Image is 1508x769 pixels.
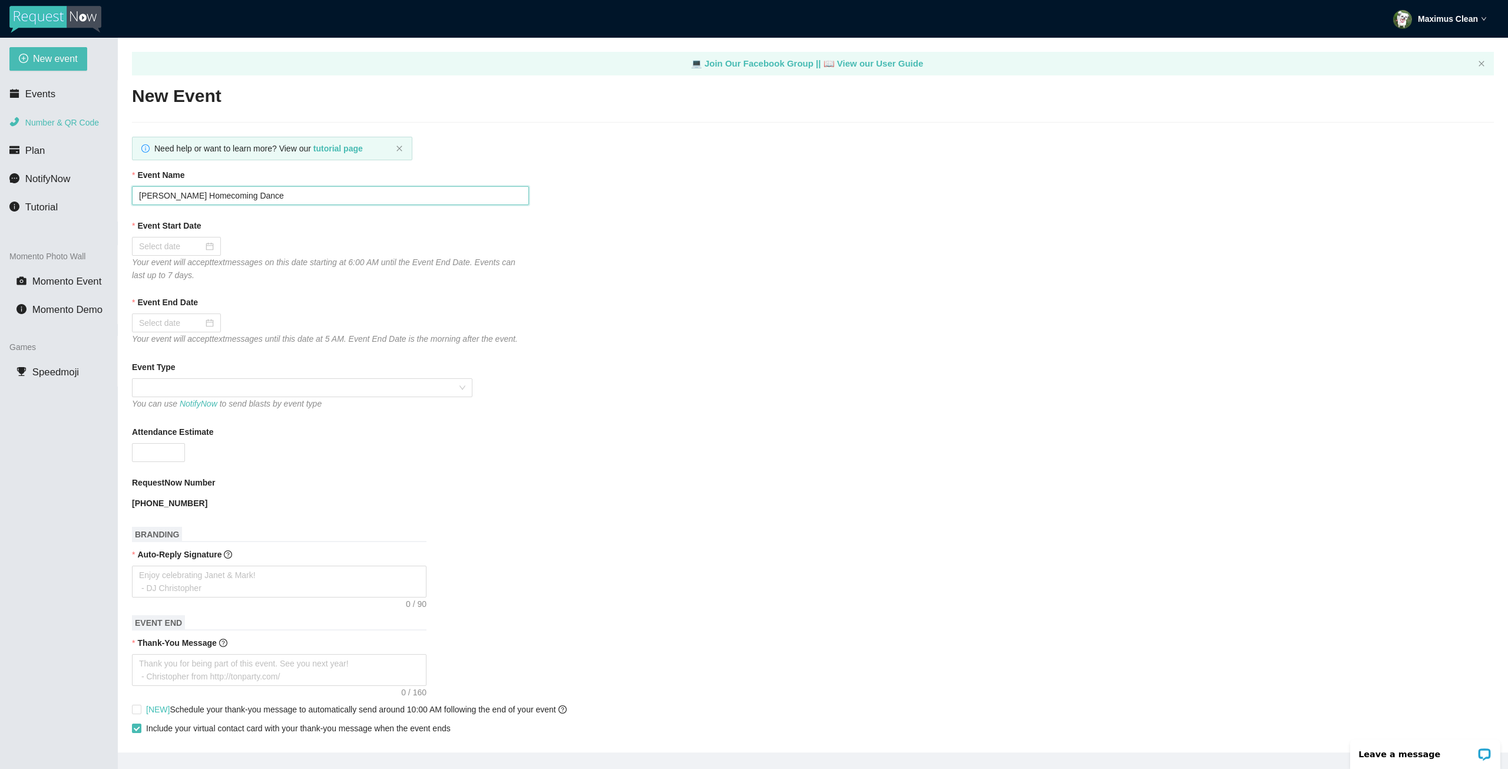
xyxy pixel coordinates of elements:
[9,173,19,183] span: message
[137,169,184,181] b: Event Name
[1478,60,1485,68] button: close
[558,705,567,714] span: question-circle
[25,88,55,100] span: Events
[139,240,203,253] input: Select date
[146,705,170,714] span: [NEW]
[1342,732,1508,769] iframe: LiveChat chat widget
[25,173,70,184] span: NotifyNow
[141,144,150,153] span: info-circle
[224,550,232,559] span: question-circle
[132,361,176,374] b: Event Type
[137,219,201,232] b: Event Start Date
[132,425,213,438] b: Attendance Estimate
[180,399,217,408] a: NotifyNow
[1478,60,1485,67] span: close
[1481,16,1487,22] span: down
[132,527,182,542] span: BRANDING
[132,258,515,280] i: Your event will accept text messages on this date starting at 6:00 AM until the Event End Date. E...
[132,499,207,508] b: [PHONE_NUMBER]
[146,705,567,714] span: Schedule your thank-you message to automatically send around 10:00 AM following the end of your e...
[1393,10,1412,29] img: ACg8ocKvMLxJsTDqE32xSOC7ah6oeuB-HR74aes2pRaVS42AcLQHjC0n=s96-c
[33,51,78,66] span: New event
[25,145,45,156] span: Plan
[9,117,19,127] span: phone
[25,202,58,213] span: Tutorial
[9,202,19,212] span: info-circle
[32,304,102,315] span: Momento Demo
[19,54,28,65] span: plus-circle
[154,144,363,153] span: Need help or want to learn more? View our
[132,397,472,410] div: You can use to send blasts by event type
[137,550,221,559] b: Auto-Reply Signature
[16,367,27,377] span: trophy
[9,47,87,71] button: plus-circleNew event
[691,58,702,68] span: laptop
[219,639,227,647] span: question-circle
[396,145,403,153] button: close
[691,58,824,68] a: laptop Join Our Facebook Group ||
[132,476,216,489] b: RequestNow Number
[32,367,79,378] span: Speedmoji
[25,118,99,127] span: Number & QR Code
[396,145,403,152] span: close
[9,145,19,155] span: credit-card
[137,638,216,648] b: Thank-You Message
[132,334,518,344] i: Your event will accept text messages until this date at 5 AM. Event End Date is the morning after...
[139,316,203,329] input: Select date
[32,276,102,287] span: Momento Event
[16,276,27,286] span: camera
[9,88,19,98] span: calendar
[137,296,198,309] b: Event End Date
[824,58,835,68] span: laptop
[132,186,529,205] input: Janet's and Mark's Wedding
[1418,14,1478,24] strong: Maximus Clean
[146,724,451,733] span: Include your virtual contact card with your thank-you message when the event ends
[9,6,101,33] img: RequestNow
[132,615,185,631] span: EVENT END
[16,304,27,314] span: info-circle
[824,58,924,68] a: laptop View our User Guide
[132,84,1494,108] h2: New Event
[313,144,363,153] a: tutorial page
